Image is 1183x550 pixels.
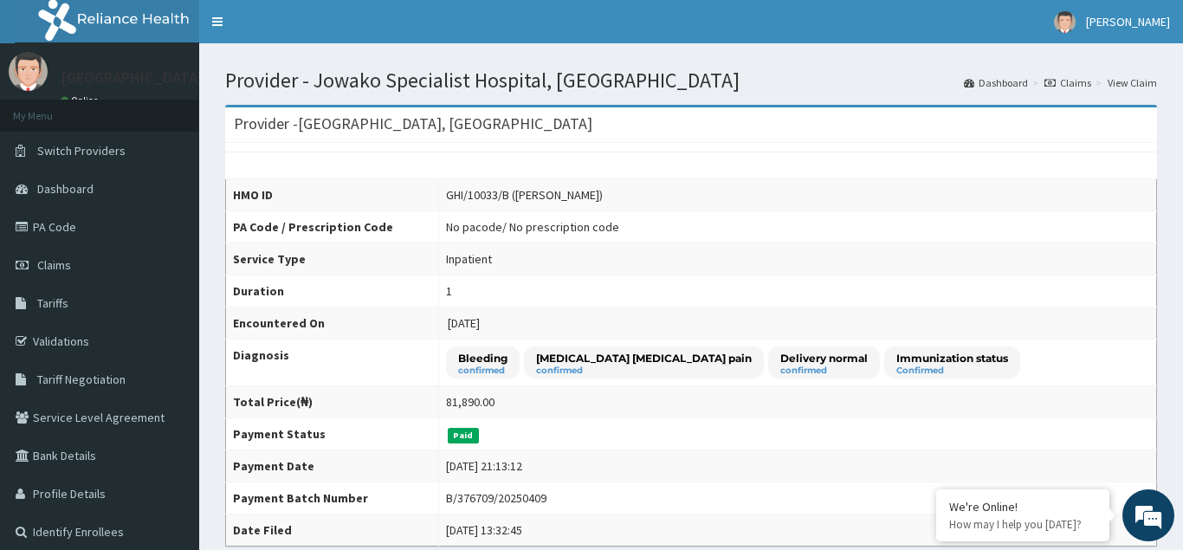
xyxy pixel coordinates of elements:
a: View Claim [1108,75,1157,90]
div: 81,890.00 [446,393,495,411]
th: Duration [226,275,439,307]
a: Dashboard [964,75,1028,90]
h1: Provider - Jowako Specialist Hospital, [GEOGRAPHIC_DATA] [225,69,1157,92]
p: How may I help you today? [949,517,1096,532]
th: HMO ID [226,179,439,211]
th: PA Code / Prescription Code [226,211,439,243]
th: Service Type [226,243,439,275]
th: Payment Batch Number [226,482,439,514]
th: Encountered On [226,307,439,340]
a: Online [61,94,102,107]
img: User Image [9,52,48,91]
p: Bleeding [458,351,507,366]
th: Payment Status [226,418,439,450]
div: No pacode / No prescription code [446,218,619,236]
span: Dashboard [37,181,94,197]
img: User Image [1054,11,1076,33]
span: Switch Providers [37,143,126,159]
span: [DATE] [448,315,480,331]
span: Tariffs [37,295,68,311]
div: [DATE] 21:13:12 [446,457,522,475]
a: Claims [1044,75,1091,90]
small: Confirmed [896,366,1008,375]
span: Paid [448,428,479,443]
div: 1 [446,282,452,300]
th: Date Filed [226,514,439,547]
div: We're Online! [949,499,1096,514]
span: [PERSON_NAME] [1086,14,1170,29]
p: Immunization status [896,351,1008,366]
p: Delivery normal [780,351,868,366]
small: confirmed [458,366,507,375]
div: GHI/10033/B ([PERSON_NAME]) [446,186,603,204]
p: [MEDICAL_DATA] [MEDICAL_DATA] pain [536,351,752,366]
small: confirmed [536,366,752,375]
div: B/376709/20250409 [446,489,546,507]
span: Claims [37,257,71,273]
th: Payment Date [226,450,439,482]
th: Diagnosis [226,340,439,386]
span: Tariff Negotiation [37,372,126,387]
h3: Provider - [GEOGRAPHIC_DATA], [GEOGRAPHIC_DATA] [234,116,592,132]
small: confirmed [780,366,868,375]
th: Total Price(₦) [226,386,439,418]
div: Inpatient [446,250,492,268]
p: [GEOGRAPHIC_DATA] ABUJA [61,70,250,86]
div: [DATE] 13:32:45 [446,521,522,539]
